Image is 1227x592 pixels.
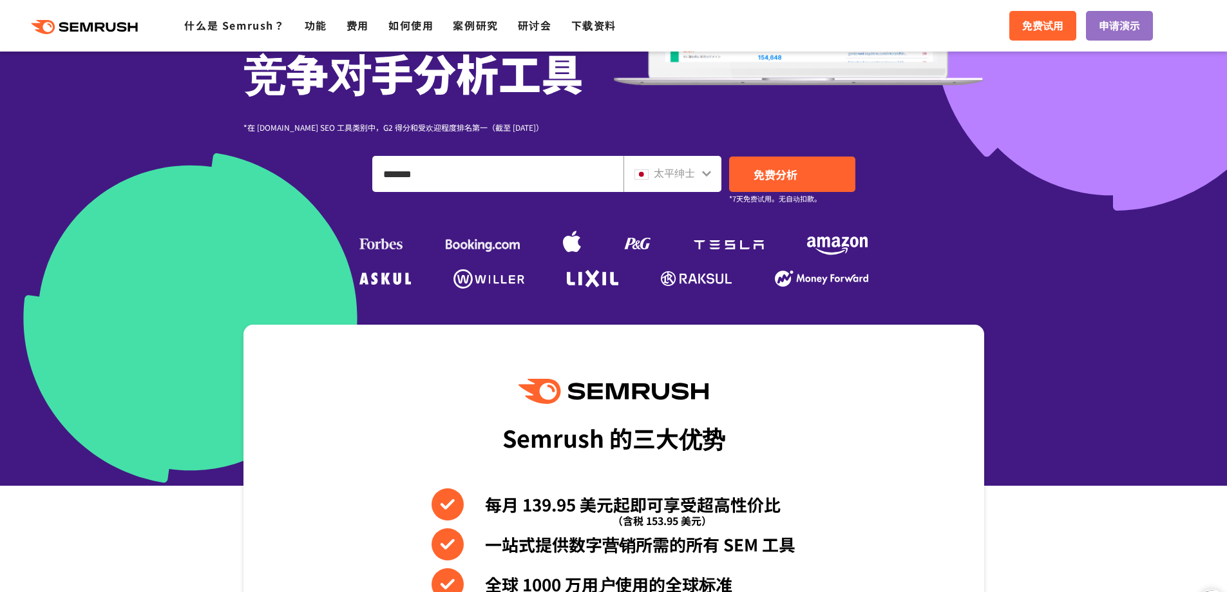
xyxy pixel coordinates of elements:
font: 一站式提供数字营销所需的所有 SEM 工具 [485,532,795,556]
font: 申请演示 [1099,17,1140,33]
a: 功能 [305,17,327,33]
a: 案例研究 [453,17,498,33]
font: *在 [DOMAIN_NAME] SEO 工具类别中，G2 得分和受欢迎程度排名第一（截至 [DATE]） [243,122,544,133]
img: Semrush [518,379,708,404]
font: （含税 153.95 美元） [613,513,712,528]
font: 免费试用 [1022,17,1063,33]
font: 每月 139.95 美元起即可享受超高性价比 [485,492,781,516]
a: 如何使用 [388,17,433,33]
input: 输入域名、关键字或 URL [373,157,623,191]
font: 免费分析 [754,166,797,182]
font: 竞争对手分析工具 [243,41,584,103]
a: 什么是 Semrush？ [184,17,285,33]
a: 免费分析 [729,157,855,192]
a: 申请演示 [1086,11,1153,41]
font: Semrush 的三大优势 [502,421,725,454]
font: *7天免费试用。无自动扣款。 [729,193,821,204]
a: 费用 [347,17,369,33]
a: 下载资料 [571,17,616,33]
a: 免费试用 [1009,11,1076,41]
font: 太平绅士 [654,165,695,180]
a: 研讨会 [518,17,552,33]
